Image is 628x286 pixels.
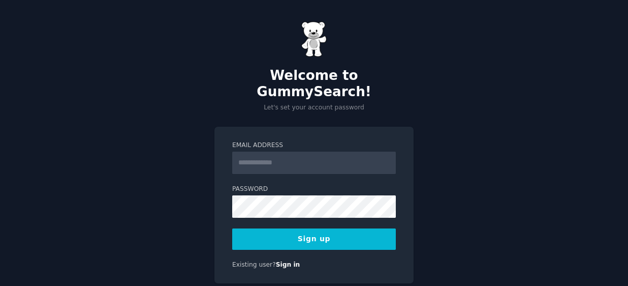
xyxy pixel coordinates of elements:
a: Sign in [276,261,300,268]
img: Gummy Bear [301,21,327,57]
label: Email Address [232,141,396,150]
label: Password [232,185,396,194]
span: Existing user? [232,261,276,268]
p: Let's set your account password [214,103,414,112]
button: Sign up [232,228,396,250]
h2: Welcome to GummySearch! [214,68,414,100]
